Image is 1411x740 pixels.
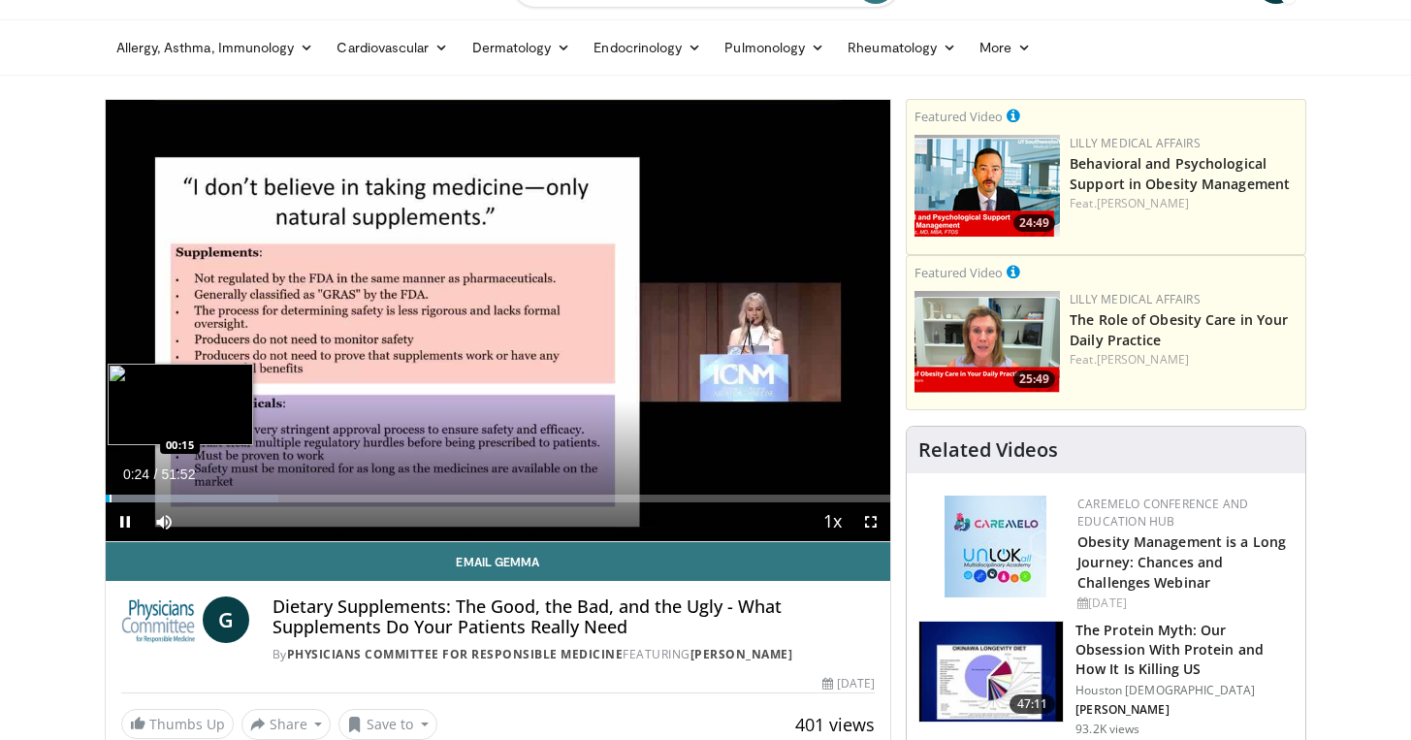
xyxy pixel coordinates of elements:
[273,596,875,638] h4: Dietary Supplements: The Good, the Bad, and the Ugly - What Supplements Do Your Patients Really Need
[1097,351,1189,368] a: [PERSON_NAME]
[914,135,1060,237] a: 24:49
[325,28,460,67] a: Cardiovascular
[1070,195,1298,212] div: Feat.
[1077,595,1290,612] div: [DATE]
[273,646,875,663] div: By FEATURING
[1097,195,1189,211] a: [PERSON_NAME]
[123,467,149,482] span: 0:24
[1010,694,1056,714] span: 47:11
[1070,310,1288,349] a: The Role of Obesity Care in Your Daily Practice
[461,28,583,67] a: Dermatology
[1070,291,1201,307] a: Lilly Medical Affairs
[1077,532,1286,592] a: Obesity Management is a Long Journey: Chances and Challenges Webinar
[1013,214,1055,232] span: 24:49
[945,496,1046,597] img: 45df64a9-a6de-482c-8a90-ada250f7980c.png.150x105_q85_autocrop_double_scale_upscale_version-0.2.jpg
[918,438,1058,462] h4: Related Videos
[914,135,1060,237] img: ba3304f6-7838-4e41-9c0f-2e31ebde6754.png.150x105_q85_crop-smart_upscale.png
[713,28,836,67] a: Pulmonology
[914,108,1003,125] small: Featured Video
[121,596,195,643] img: Physicians Committee for Responsible Medicine
[105,28,326,67] a: Allergy, Asthma, Immunology
[582,28,713,67] a: Endocrinology
[822,675,875,692] div: [DATE]
[1075,702,1294,718] p: [PERSON_NAME]
[690,646,793,662] a: [PERSON_NAME]
[968,28,1042,67] a: More
[914,291,1060,393] a: 25:49
[161,467,195,482] span: 51:52
[106,542,891,581] a: Email Gemma
[1075,621,1294,679] h3: The Protein Myth: Our Obsession With Protein and How It Is Killing US
[241,709,332,740] button: Share
[108,364,253,445] img: image.jpeg
[1077,496,1248,530] a: CaReMeLO Conference and Education Hub
[1070,351,1298,369] div: Feat.
[813,502,851,541] button: Playback Rate
[106,502,144,541] button: Pause
[1075,683,1294,698] p: Houston [DEMOGRAPHIC_DATA]
[154,467,158,482] span: /
[914,264,1003,281] small: Featured Video
[203,596,249,643] a: G
[914,291,1060,393] img: e1208b6b-349f-4914-9dd7-f97803bdbf1d.png.150x105_q85_crop-smart_upscale.png
[919,622,1063,723] img: b7b8b05e-5021-418b-a89a-60a270e7cf82.150x105_q85_crop-smart_upscale.jpg
[106,495,891,502] div: Progress Bar
[1075,722,1139,737] p: 93.2K views
[918,621,1294,737] a: 47:11 The Protein Myth: Our Obsession With Protein and How It Is Killing US Houston [DEMOGRAPHIC_...
[144,502,183,541] button: Mute
[795,713,875,736] span: 401 views
[106,100,891,542] video-js: Video Player
[836,28,968,67] a: Rheumatology
[1013,370,1055,388] span: 25:49
[287,646,624,662] a: Physicians Committee for Responsible Medicine
[338,709,437,740] button: Save to
[851,502,890,541] button: Fullscreen
[1070,154,1290,193] a: Behavioral and Psychological Support in Obesity Management
[121,709,234,739] a: Thumbs Up
[1070,135,1201,151] a: Lilly Medical Affairs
